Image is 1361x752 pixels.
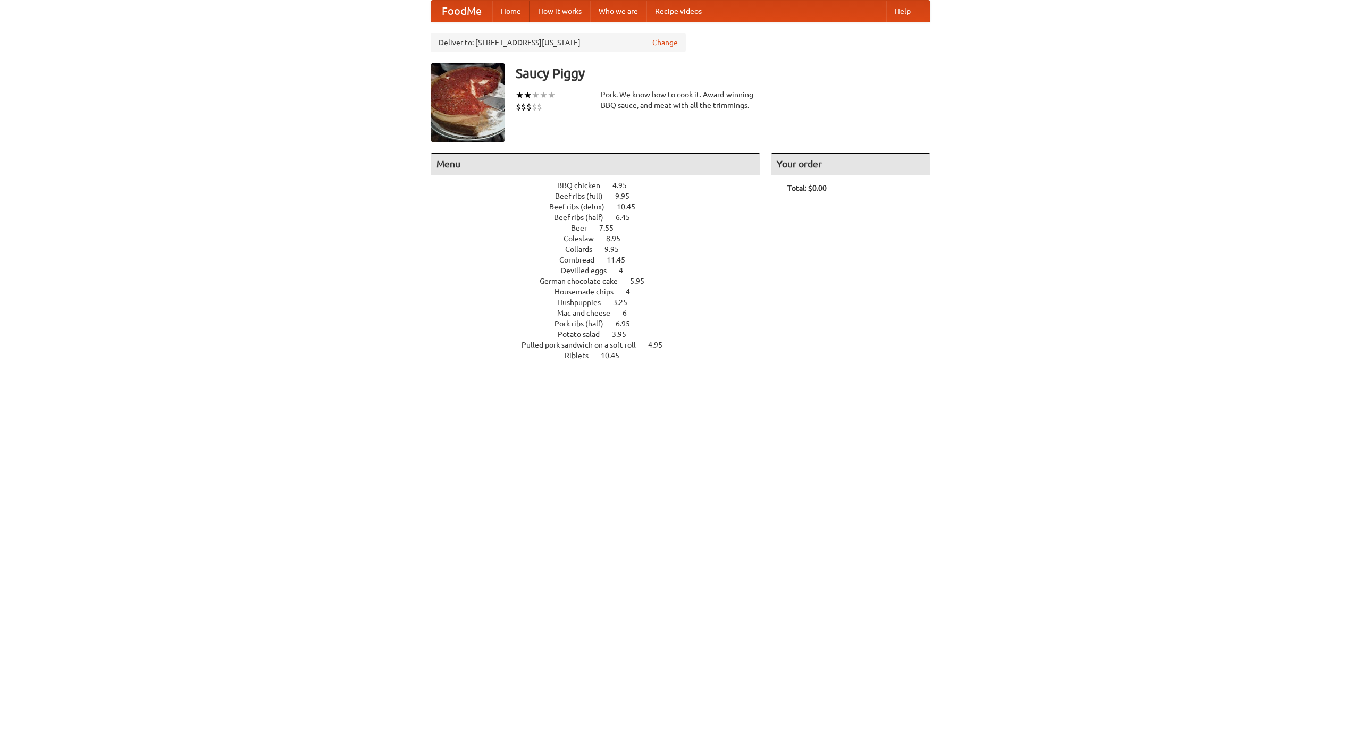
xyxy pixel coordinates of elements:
a: Beef ribs (full) 9.95 [555,192,649,200]
span: Coleslaw [564,234,604,243]
span: 10.45 [601,351,630,360]
a: Beer 7.55 [571,224,633,232]
a: Change [652,37,678,48]
a: Help [886,1,919,22]
li: $ [516,101,521,113]
li: ★ [540,89,548,101]
a: Riblets 10.45 [565,351,639,360]
div: Deliver to: [STREET_ADDRESS][US_STATE] [431,33,686,52]
span: Cornbread [559,256,605,264]
span: Beef ribs (delux) [549,202,615,211]
a: Pork ribs (half) 6.95 [555,319,650,328]
a: Coleslaw 8.95 [564,234,640,243]
span: Housemade chips [555,288,624,296]
a: Who we are [590,1,646,22]
span: Beer [571,224,598,232]
span: 4.95 [612,181,637,190]
li: $ [537,101,542,113]
a: Beef ribs (delux) 10.45 [549,202,655,211]
span: Hushpuppies [557,298,611,307]
span: 11.45 [607,256,636,264]
span: Beef ribs (full) [555,192,614,200]
a: Beef ribs (half) 6.45 [554,213,650,222]
span: Pulled pork sandwich on a soft roll [522,341,646,349]
span: Beef ribs (half) [554,213,614,222]
span: 5.95 [630,277,655,285]
img: angular.jpg [431,63,505,142]
a: Mac and cheese 6 [557,309,646,317]
a: BBQ chicken 4.95 [557,181,646,190]
span: 4 [619,266,634,275]
span: 10.45 [617,202,646,211]
a: FoodMe [431,1,492,22]
h4: Menu [431,154,760,175]
span: Pork ribs (half) [555,319,614,328]
span: 4 [626,288,641,296]
div: Pork. We know how to cook it. Award-winning BBQ sauce, and meat with all the trimmings. [601,89,760,111]
li: ★ [532,89,540,101]
a: Cornbread 11.45 [559,256,645,264]
span: Collards [565,245,603,254]
li: $ [532,101,537,113]
span: 3.95 [612,330,637,339]
li: ★ [516,89,524,101]
span: BBQ chicken [557,181,611,190]
li: $ [526,101,532,113]
a: Pulled pork sandwich on a soft roll 4.95 [522,341,682,349]
span: 7.55 [599,224,624,232]
span: German chocolate cake [540,277,628,285]
li: $ [521,101,526,113]
li: ★ [548,89,556,101]
span: 6.45 [616,213,641,222]
span: 3.25 [613,298,638,307]
span: 6.95 [616,319,641,328]
a: Collards 9.95 [565,245,639,254]
span: Potato salad [558,330,610,339]
span: 8.95 [606,234,631,243]
a: Hushpuppies 3.25 [557,298,647,307]
a: German chocolate cake 5.95 [540,277,664,285]
a: Devilled eggs 4 [561,266,643,275]
span: 4.95 [648,341,673,349]
span: Mac and cheese [557,309,621,317]
span: 6 [623,309,637,317]
h3: Saucy Piggy [516,63,930,84]
a: Potato salad 3.95 [558,330,646,339]
span: 9.95 [604,245,629,254]
a: Housemade chips 4 [555,288,650,296]
span: Devilled eggs [561,266,617,275]
li: ★ [524,89,532,101]
a: Home [492,1,530,22]
span: Riblets [565,351,599,360]
a: How it works [530,1,590,22]
h4: Your order [771,154,930,175]
b: Total: $0.00 [787,184,827,192]
span: 9.95 [615,192,640,200]
a: Recipe videos [646,1,710,22]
